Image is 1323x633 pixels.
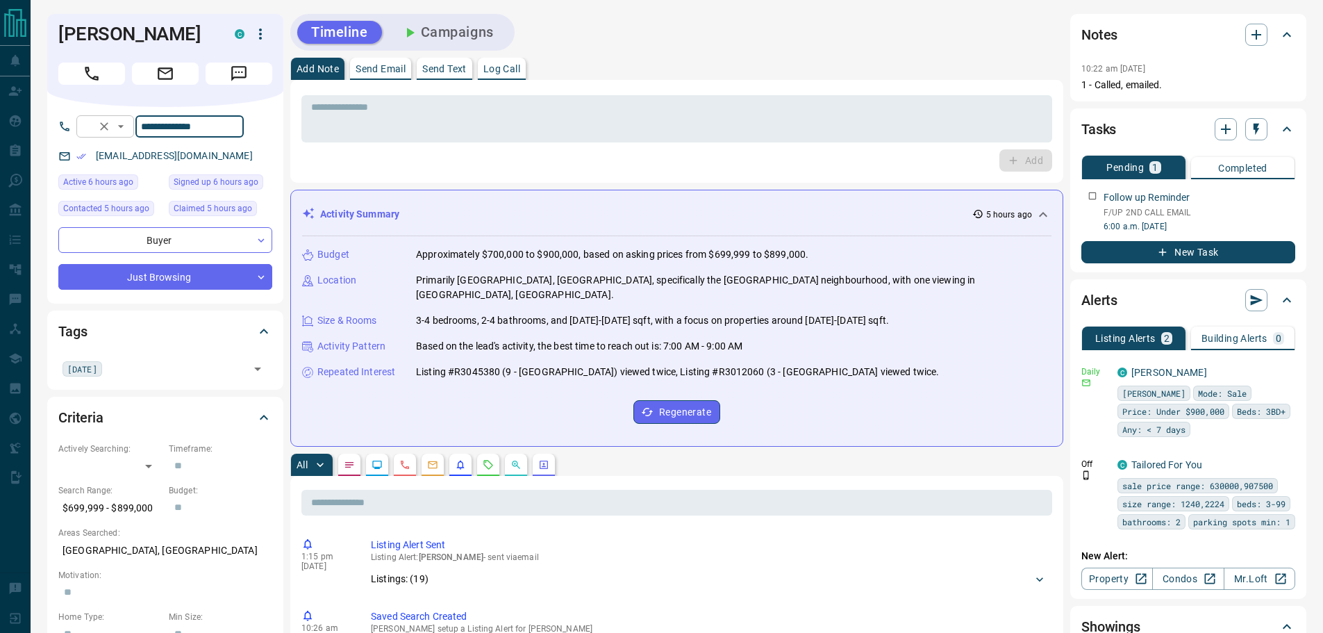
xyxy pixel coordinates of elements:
[317,365,395,379] p: Repeated Interest
[96,150,253,161] a: [EMAIL_ADDRESS][DOMAIN_NAME]
[58,401,272,434] div: Criteria
[1237,497,1285,511] span: beds: 3-99
[297,460,308,470] p: All
[344,459,355,470] svg: Notes
[58,443,162,455] p: Actively Searching:
[399,459,410,470] svg: Calls
[371,609,1047,624] p: Saved Search Created
[483,459,494,470] svg: Requests
[302,202,1051,227] div: Activity Summary5 hours ago
[58,264,272,290] div: Just Browsing
[1152,163,1158,172] p: 1
[1081,458,1109,470] p: Off
[63,202,149,215] span: Contacted 5 hours ago
[248,359,267,379] button: Open
[174,202,252,215] span: Claimed 5 hours ago
[1106,163,1144,172] p: Pending
[1095,334,1156,343] p: Listing Alerts
[1117,460,1127,470] div: condos.ca
[1081,24,1117,46] h2: Notes
[416,365,939,379] p: Listing #R3045380 (9 - [GEOGRAPHIC_DATA]) viewed twice, Listing #R3012060 (3 - [GEOGRAPHIC_DATA] ...
[1081,568,1153,590] a: Property
[1122,479,1273,493] span: sale price range: 630000,907500
[1224,568,1295,590] a: Mr.Loft
[1081,241,1295,263] button: New Task
[94,117,114,136] button: Clear
[1218,163,1267,173] p: Completed
[388,21,508,44] button: Campaigns
[538,459,549,470] svg: Agent Actions
[416,313,889,328] p: 3-4 bedrooms, 2-4 bathrooms, and [DATE]-[DATE] sqft, with a focus on properties around [DATE]-[DA...
[416,273,1051,302] p: Primarily [GEOGRAPHIC_DATA], [GEOGRAPHIC_DATA], specifically the [GEOGRAPHIC_DATA] neighbourhood,...
[1081,289,1117,311] h2: Alerts
[58,497,162,520] p: $699,999 - $899,000
[58,406,103,429] h2: Criteria
[455,459,466,470] svg: Listing Alerts
[58,569,272,582] p: Motivation:
[371,552,1047,562] p: Listing Alert : - sent via email
[416,339,742,354] p: Based on the lead's activity, the best time to reach out is: 7:00 AM - 9:00 AM
[1081,113,1295,146] div: Tasks
[1131,459,1202,470] a: Tailored For You
[1081,18,1295,51] div: Notes
[1198,386,1247,400] span: Mode: Sale
[169,443,272,455] p: Timeframe:
[169,484,272,497] p: Budget:
[633,400,720,424] button: Regenerate
[1081,378,1091,388] svg: Email
[132,63,199,85] span: Email
[1104,220,1295,233] p: 6:00 a.m. [DATE]
[58,315,272,348] div: Tags
[1276,334,1281,343] p: 0
[297,21,382,44] button: Timeline
[58,201,162,220] div: Mon Sep 15 2025
[113,118,129,135] button: Open
[1117,368,1127,377] div: condos.ca
[58,23,214,45] h1: [PERSON_NAME]
[320,207,399,222] p: Activity Summary
[1122,422,1185,436] span: Any: < 7 days
[1081,118,1116,140] h2: Tasks
[419,552,483,562] span: [PERSON_NAME]
[301,623,350,633] p: 10:26 am
[174,175,258,189] span: Signed up 6 hours ago
[427,459,438,470] svg: Emails
[297,64,339,74] p: Add Note
[1122,497,1224,511] span: size range: 1240,2224
[1122,404,1224,418] span: Price: Under $900,000
[1081,78,1295,92] p: 1 - Called, emailed.
[1081,365,1109,378] p: Daily
[1152,568,1224,590] a: Condos
[58,63,125,85] span: Call
[371,572,428,586] p: Listings: ( 19 )
[76,151,86,161] svg: Email Verified
[301,552,350,561] p: 1:15 pm
[372,459,383,470] svg: Lead Browsing Activity
[1104,206,1295,219] p: F/UP 2ND CALL EMAIL
[169,611,272,623] p: Min Size:
[58,320,87,343] h2: Tags
[67,362,97,376] span: [DATE]
[1201,334,1267,343] p: Building Alerts
[1081,64,1145,74] p: 10:22 am [DATE]
[317,339,385,354] p: Activity Pattern
[317,313,377,328] p: Size & Rooms
[483,64,520,74] p: Log Call
[1081,470,1091,480] svg: Push Notification Only
[317,273,356,288] p: Location
[169,201,272,220] div: Mon Sep 15 2025
[1122,515,1181,529] span: bathrooms: 2
[986,208,1032,221] p: 5 hours ago
[58,174,162,194] div: Mon Sep 15 2025
[169,174,272,194] div: Mon Sep 15 2025
[416,247,808,262] p: Approximately $700,000 to $900,000, based on asking prices from $699,999 to $899,000.
[63,175,133,189] span: Active 6 hours ago
[1131,367,1207,378] a: [PERSON_NAME]
[206,63,272,85] span: Message
[371,566,1047,592] div: Listings: (19)
[1081,283,1295,317] div: Alerts
[510,459,522,470] svg: Opportunities
[356,64,406,74] p: Send Email
[1193,515,1290,529] span: parking spots min: 1
[235,29,244,39] div: condos.ca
